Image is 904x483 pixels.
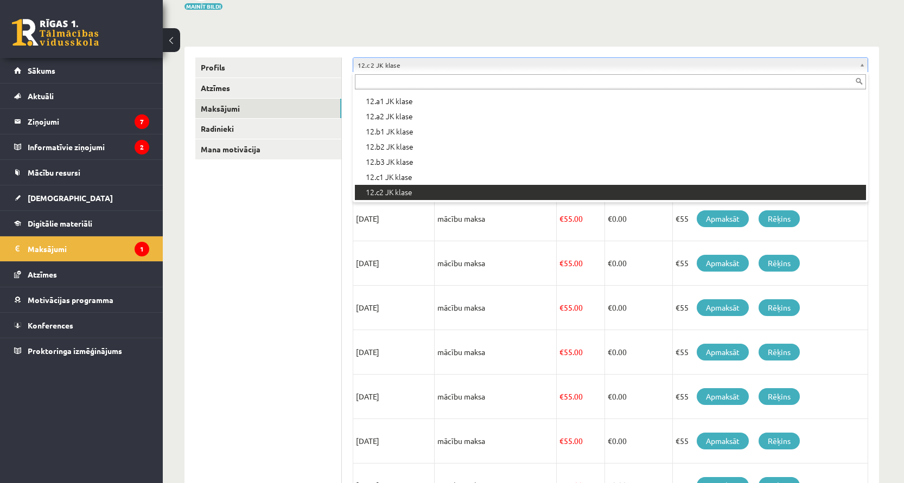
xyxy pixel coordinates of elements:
[355,124,866,139] div: 12.b1 JK klase
[355,139,866,154] div: 12.b2 JK klase
[355,185,866,200] div: 12.c2 JK klase
[355,94,866,109] div: 12.a1 JK klase
[355,154,866,170] div: 12.b3 JK klase
[355,109,866,124] div: 12.a2 JK klase
[355,170,866,185] div: 12.c1 JK klase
